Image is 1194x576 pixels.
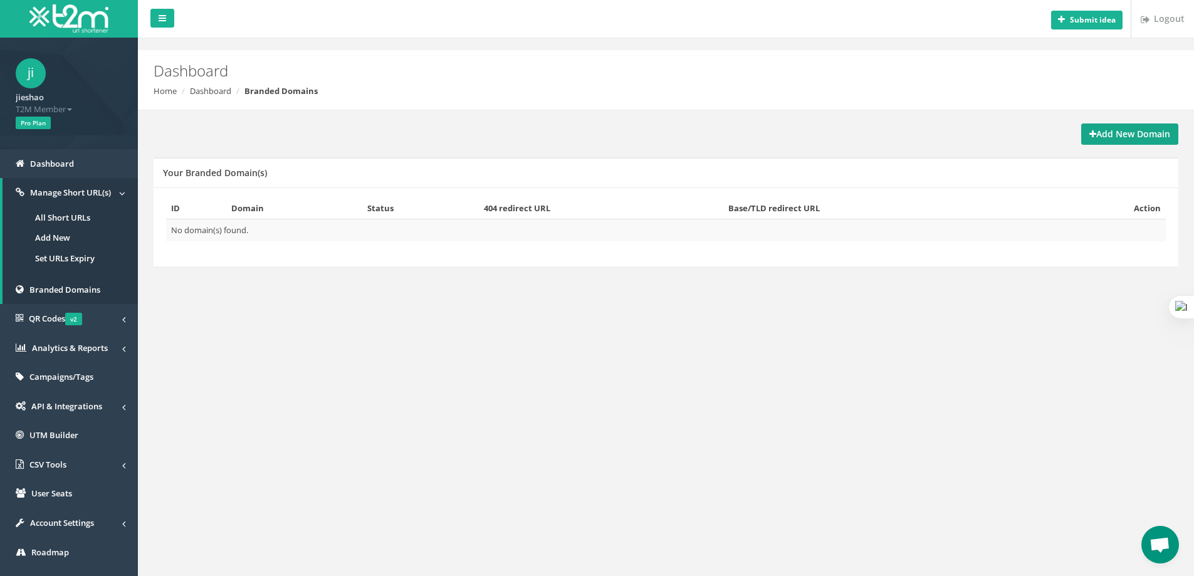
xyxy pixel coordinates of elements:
[31,488,72,499] span: User Seats
[1047,197,1166,219] th: Action
[244,85,318,97] strong: Branded Domains
[29,371,93,382] span: Campaigns/Tags
[723,197,1048,219] th: Base/TLD redirect URL
[226,197,362,219] th: Domain
[65,313,82,325] span: v2
[16,117,51,129] span: Pro Plan
[29,429,78,441] span: UTM Builder
[362,197,478,219] th: Status
[1051,11,1123,29] button: Submit idea
[154,85,177,97] a: Home
[1089,128,1170,140] strong: Add New Domain
[31,547,69,558] span: Roadmap
[3,228,138,248] a: Add New
[32,342,108,353] span: Analytics & Reports
[163,168,267,177] h5: Your Branded Domain(s)
[479,197,723,219] th: 404 redirect URL
[190,85,231,97] a: Dashboard
[29,313,82,324] span: QR Codes
[16,58,46,88] span: ji
[154,63,1005,79] h2: Dashboard
[3,207,138,228] a: All Short URLs
[3,248,138,269] a: Set URLs Expiry
[16,92,44,103] strong: jieshao
[29,459,66,470] span: CSV Tools
[31,401,102,412] span: API & Integrations
[1141,526,1179,563] a: Open chat
[30,187,111,198] span: Manage Short URL(s)
[30,158,74,169] span: Dashboard
[1081,123,1178,145] a: Add New Domain
[166,197,226,219] th: ID
[1070,14,1116,25] b: Submit idea
[30,517,94,528] span: Account Settings
[166,219,1166,241] td: No domain(s) found.
[29,4,108,33] img: T2M
[16,88,122,115] a: jieshao T2M Member
[29,284,100,295] span: Branded Domains
[16,103,122,115] span: T2M Member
